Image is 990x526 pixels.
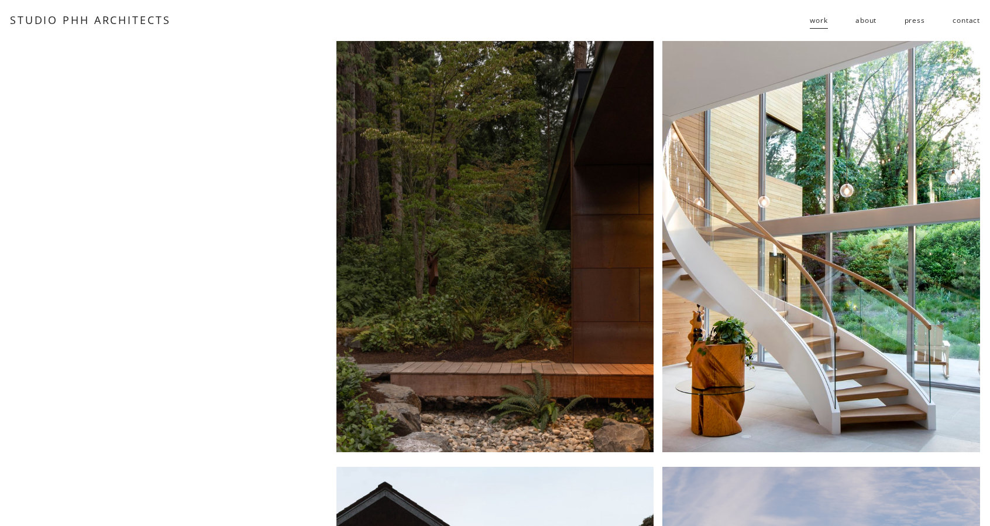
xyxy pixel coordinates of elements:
[953,11,980,30] a: contact
[810,11,827,30] a: folder dropdown
[855,11,876,30] a: about
[905,11,925,30] a: press
[810,12,827,29] span: work
[10,13,171,27] a: STUDIO PHH ARCHITECTS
